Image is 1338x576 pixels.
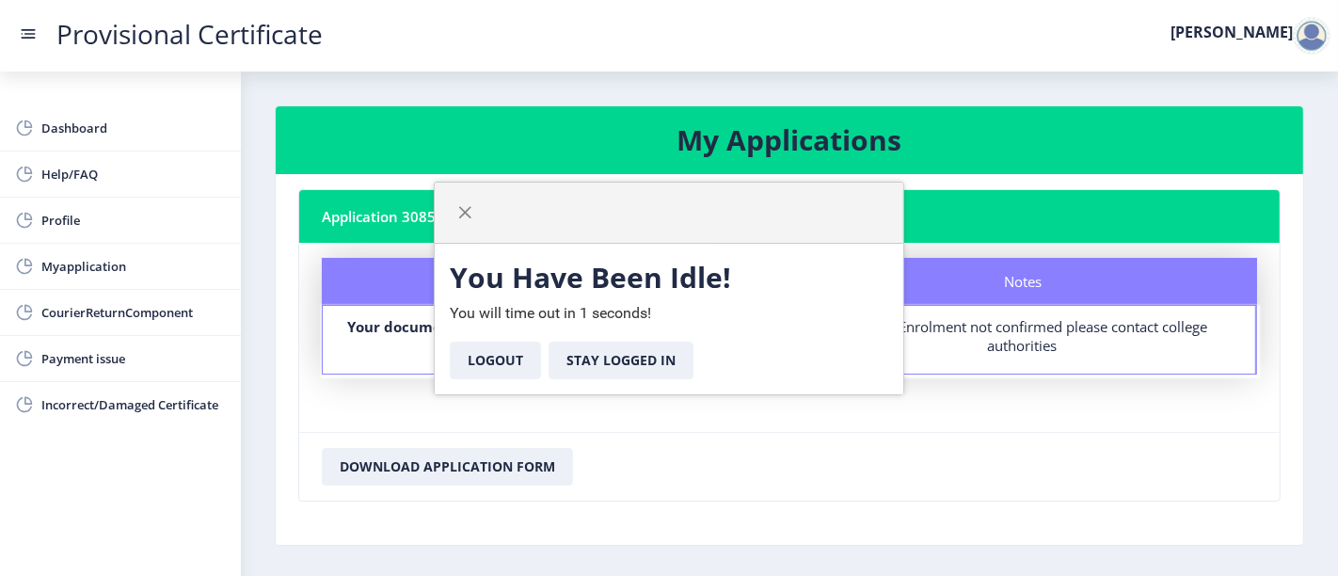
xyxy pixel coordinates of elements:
[348,317,764,355] b: Your documents are being checked by the department for further processing.
[41,163,226,185] span: Help/FAQ
[41,209,226,232] span: Profile
[450,259,888,296] h3: You Have Been Idle!
[549,342,693,379] button: Stay Logged In
[322,258,789,305] div: Status
[41,347,226,370] span: Payment issue
[41,301,226,324] span: CourierReturnComponent
[299,190,1280,243] nb-card-header: Application 3085
[322,448,573,486] button: Download Application Form
[789,258,1257,305] div: Notes
[1171,24,1293,40] label: [PERSON_NAME]
[41,117,226,139] span: Dashboard
[806,317,1238,355] div: Eligibility Enrolment not confirmed please contact college authorities
[450,342,541,379] button: Logout
[298,121,1281,159] h3: My Applications
[41,393,226,416] span: Incorrect/Damaged Certificate
[435,244,903,394] div: You will time out in 1 seconds!
[38,24,342,44] a: Provisional Certificate
[41,255,226,278] span: Myapplication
